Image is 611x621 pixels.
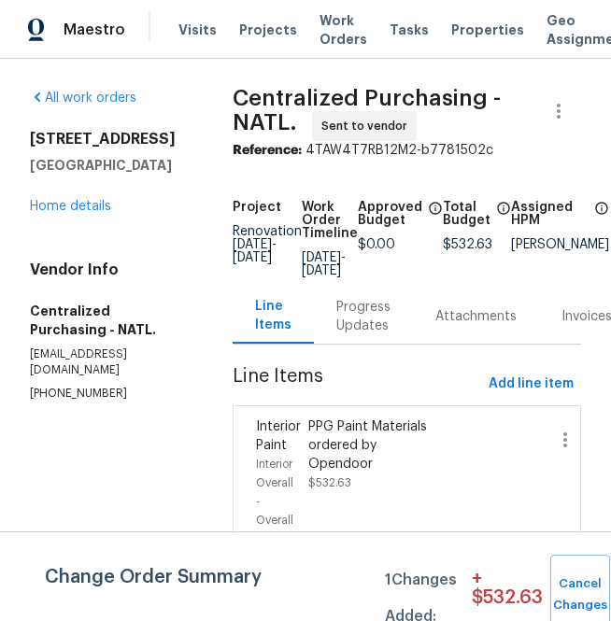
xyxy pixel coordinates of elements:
[308,477,351,488] span: $532.63
[30,346,188,378] p: [EMAIL_ADDRESS][DOMAIN_NAME]
[390,23,429,36] span: Tasks
[233,367,481,402] span: Line Items
[30,156,188,175] h5: [GEOGRAPHIC_DATA]
[64,21,125,39] span: Maestro
[233,225,302,264] span: Renovation
[302,264,341,277] span: [DATE]
[451,21,524,39] span: Properties
[233,238,272,251] span: [DATE]
[30,302,188,339] h5: Centralized Purchasing - NATL.
[233,238,277,264] span: -
[302,251,346,277] span: -
[511,238,609,251] div: [PERSON_NAME]
[256,420,301,452] span: Interior Paint
[358,238,395,251] span: $0.00
[320,11,367,49] span: Work Orders
[443,201,490,227] h5: Total Budget
[336,298,391,335] div: Progress Updates
[30,386,188,402] p: [PHONE_NUMBER]
[302,251,341,264] span: [DATE]
[481,367,581,402] button: Add line item
[358,201,422,227] h5: Approved Budget
[233,201,281,214] h5: Project
[489,373,574,396] span: Add line item
[594,201,609,238] span: The hpm assigned to this work order.
[233,87,501,134] span: Centralized Purchasing - NATL.
[308,417,428,473] div: PPG Paint Materials ordered by Opendoor
[560,573,601,616] span: Cancel Changes
[30,200,111,213] a: Home details
[435,307,517,326] div: Attachments
[30,130,188,148] h2: [STREET_ADDRESS]
[496,201,511,238] span: The total cost of line items that have been proposed by Opendoor. This sum includes line items th...
[428,201,443,238] span: The total cost of line items that have been approved by both Opendoor and the Trade Partner. This...
[302,201,358,240] h5: Work Order Timeline
[233,251,272,264] span: [DATE]
[178,21,217,39] span: Visits
[443,238,492,251] span: $532.63
[30,92,136,105] a: All work orders
[321,117,415,135] span: Sent to vendor
[239,21,297,39] span: Projects
[233,141,581,160] div: 4TAW4T7RB12M2-b7781502c
[255,297,291,334] div: Line Items
[233,144,302,157] b: Reference:
[511,201,589,227] h5: Assigned HPM
[30,261,188,279] h4: Vendor Info
[256,459,293,544] span: Interior Overall - Overall Paint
